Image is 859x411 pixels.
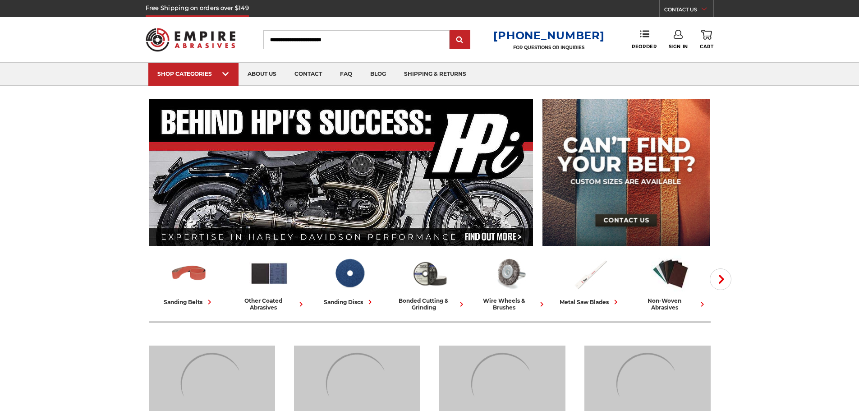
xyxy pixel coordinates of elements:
[664,5,713,17] a: CONTACT US
[570,254,610,293] img: Metal Saw Blades
[233,297,306,311] div: other coated abrasives
[634,297,707,311] div: non-woven abrasives
[700,30,713,50] a: Cart
[361,63,395,86] a: blog
[410,254,450,293] img: Bonded Cutting & Grinding
[157,70,230,77] div: SHOP CATEGORIES
[493,45,604,51] p: FOR QUESTIONS OR INQUIRIES
[700,44,713,50] span: Cart
[669,44,688,50] span: Sign In
[239,63,285,86] a: about us
[473,297,547,311] div: wire wheels & brushes
[395,63,475,86] a: shipping & returns
[632,30,657,49] a: Reorder
[634,254,707,311] a: non-woven abrasives
[560,297,620,307] div: metal saw blades
[152,254,225,307] a: sanding belts
[331,63,361,86] a: faq
[149,99,533,246] img: Banner for an interview featuring Horsepower Inc who makes Harley performance upgrades featured o...
[473,254,547,311] a: wire wheels & brushes
[542,99,710,246] img: promo banner for custom belts.
[632,44,657,50] span: Reorder
[554,254,627,307] a: metal saw blades
[710,268,731,290] button: Next
[393,297,466,311] div: bonded cutting & grinding
[324,297,375,307] div: sanding discs
[330,254,369,293] img: Sanding Discs
[233,254,306,311] a: other coated abrasives
[493,29,604,42] a: [PHONE_NUMBER]
[285,63,331,86] a: contact
[313,254,386,307] a: sanding discs
[146,22,236,57] img: Empire Abrasives
[164,297,214,307] div: sanding belts
[490,254,530,293] img: Wire Wheels & Brushes
[451,31,469,49] input: Submit
[651,254,690,293] img: Non-woven Abrasives
[249,254,289,293] img: Other Coated Abrasives
[393,254,466,311] a: bonded cutting & grinding
[169,254,209,293] img: Sanding Belts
